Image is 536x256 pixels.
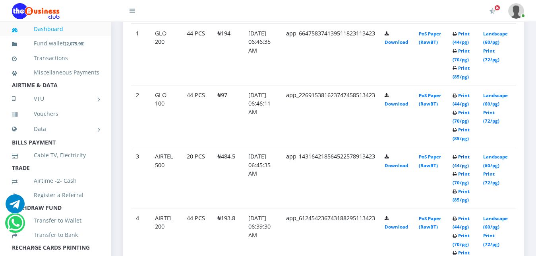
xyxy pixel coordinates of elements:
a: Print (70/pg) [453,171,470,186]
a: Print (85/pg) [453,65,470,80]
a: Transactions [12,49,99,67]
a: Vouchers [12,105,99,123]
a: Print (85/pg) [453,127,470,141]
a: Print (44/pg) [453,154,470,168]
td: 1 [131,24,150,86]
a: Landscape (60/pg) [483,92,508,107]
td: 44 PCS [182,86,213,147]
td: 2 [131,86,150,147]
small: [ ] [65,41,85,47]
a: Chat for support [7,219,23,233]
a: Register a Referral [12,186,99,204]
td: AIRTEL 500 [150,147,182,209]
td: ₦97 [213,86,244,147]
img: User [508,3,524,19]
a: Chat for support [6,200,25,213]
span: Activate Your Membership [494,5,500,11]
td: 20 PCS [182,147,213,209]
td: ₦484.5 [213,147,244,209]
a: Print (70/pg) [453,233,470,247]
a: Miscellaneous Payments [12,63,99,82]
a: Download [385,101,408,107]
a: Print (70/pg) [453,48,470,63]
td: app_664758374139511823113423 [281,24,380,86]
a: Airtime -2- Cash [12,172,99,190]
a: Print (72/pg) [483,233,499,247]
a: Download [385,39,408,45]
td: [DATE] 06:46:35 AM [244,24,281,86]
a: Cable TV, Electricity [12,146,99,164]
td: ₦194 [213,24,244,86]
td: [DATE] 06:45:35 AM [244,147,281,209]
a: Print (72/pg) [483,171,499,186]
td: 44 PCS [182,24,213,86]
a: PoS Paper (RawBT) [419,92,441,107]
td: app_226915381623747458513423 [281,86,380,147]
i: Activate Your Membership [490,8,495,14]
a: Transfer to Bank [12,226,99,244]
td: app_143164218564522578913423 [281,147,380,209]
b: 2,075.98 [66,41,83,47]
a: PoS Paper (RawBT) [419,215,441,230]
td: GLO 100 [150,86,182,147]
a: Print (70/pg) [453,109,470,124]
a: Print (72/pg) [483,48,499,63]
a: PoS Paper (RawBT) [419,154,441,168]
a: VTU [12,89,99,109]
a: Fund wallet[2,075.98] [12,34,99,53]
a: Print (44/pg) [453,31,470,45]
a: Landscape (60/pg) [483,215,508,230]
a: Download [385,224,408,230]
a: Transfer to Wallet [12,211,99,230]
a: Landscape (60/pg) [483,31,508,45]
td: GLO 200 [150,24,182,86]
img: Logo [12,3,60,19]
a: Dashboard [12,20,99,38]
a: Print (44/pg) [453,215,470,230]
a: Print (44/pg) [453,92,470,107]
td: [DATE] 06:46:11 AM [244,86,281,147]
a: Download [385,162,408,168]
a: Print (85/pg) [453,188,470,203]
a: Print (72/pg) [483,109,499,124]
a: Data [12,119,99,139]
a: PoS Paper (RawBT) [419,31,441,45]
a: Landscape (60/pg) [483,154,508,168]
td: 3 [131,147,150,209]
